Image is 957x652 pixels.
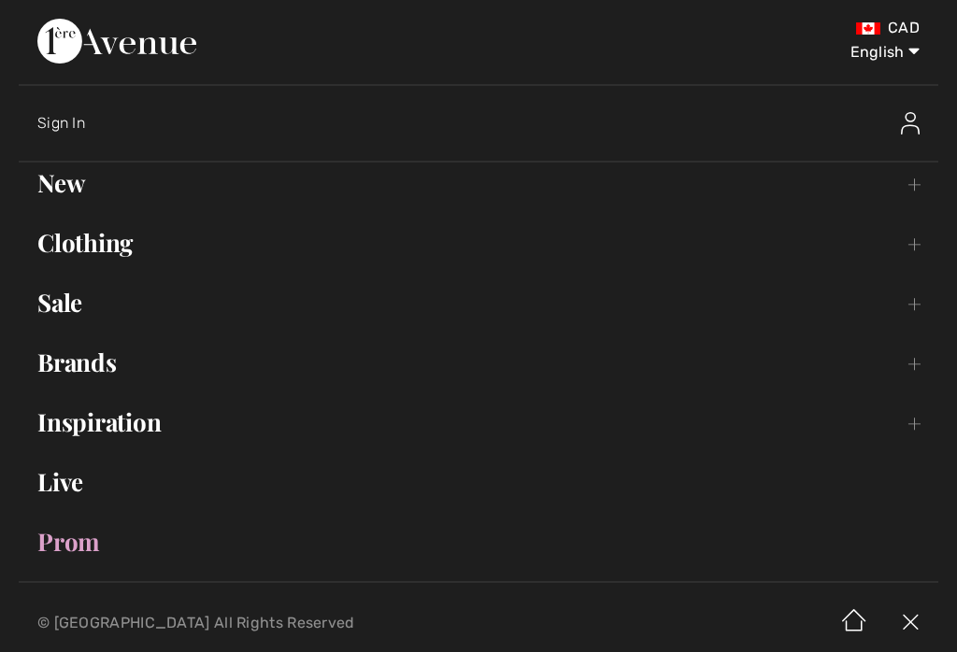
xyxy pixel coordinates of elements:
[37,114,85,132] span: Sign In
[37,617,563,630] p: © [GEOGRAPHIC_DATA] All Rights Reserved
[19,402,938,443] a: Inspiration
[19,163,938,204] a: New
[901,112,920,135] img: Sign In
[564,19,920,37] div: CAD
[826,594,882,652] img: Home
[19,461,938,503] a: Live
[37,93,938,153] a: Sign InSign In
[19,222,938,263] a: Clothing
[37,19,196,64] img: 1ère Avenue
[882,594,938,652] img: X
[19,342,938,383] a: Brands
[19,521,938,562] a: Prom
[19,282,938,323] a: Sale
